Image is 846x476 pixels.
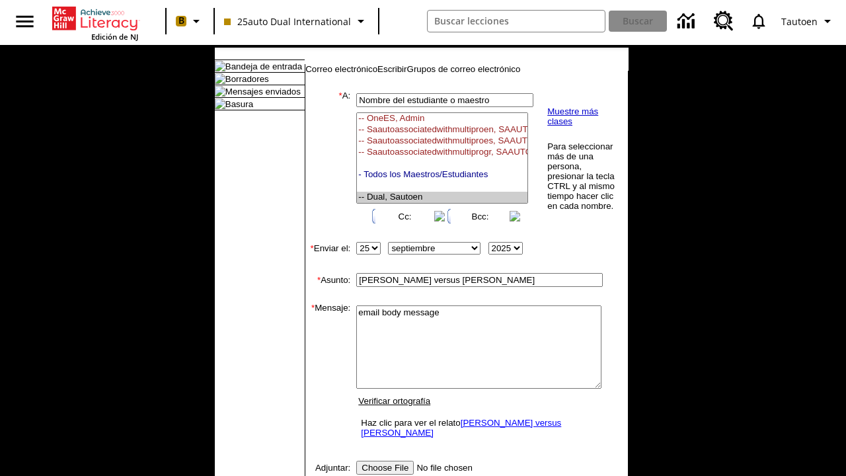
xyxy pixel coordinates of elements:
[305,239,350,257] td: Enviar el:
[407,64,521,74] a: Grupos de correo electrónico
[357,169,527,180] option: - Todos los Maestros/Estudiantes
[305,303,350,445] td: Mensaje:
[399,212,412,221] a: Cc:
[305,64,377,74] a: Correo electrónico
[377,64,406,74] a: Escribir
[781,15,818,28] span: Tautoen
[305,91,350,226] td: A:
[357,136,527,147] option: -- Saautoassociatedwithmultiproes, SAAUTOASSOCIATEDWITHMULTIPROGRAMES
[305,290,319,303] img: spacer.gif
[357,113,527,124] option: -- OneES, Admin
[706,3,742,39] a: Centro de recursos, Se abrirá en una pestaña nueva.
[225,99,253,109] a: Basura
[357,124,527,136] option: -- Saautoassociatedwithmultiproen, SAAUTOASSOCIATEDWITHMULTIPROGRAMEN
[350,374,351,374] img: spacer.gif
[434,211,445,221] img: button_right.png
[215,73,225,84] img: folder_icon.gif
[305,257,319,270] img: spacer.gif
[547,141,617,212] td: Para seleccionar más de una persona, presionar la tecla CTRL y al mismo tiempo hacer clic en cada...
[357,147,527,158] option: -- Saautoassociatedwithmultiprogr, SAAUTOASSOCIATEDWITHMULTIPROGRAMCLA
[350,467,351,468] img: spacer.gif
[445,209,451,223] img: button_left.png
[742,4,776,38] a: Notificaciones
[225,74,269,84] a: Borradores
[472,212,489,221] a: Bcc:
[361,418,561,438] a: [PERSON_NAME] versus [PERSON_NAME]
[178,13,184,29] span: B
[510,211,520,221] img: button_right.png
[305,270,350,290] td: Asunto:
[225,87,301,97] a: Mensajes enviados
[91,32,138,42] span: Edición de NJ
[215,61,225,71] img: folder_icon.gif
[171,9,210,33] button: Boost El color de la clase es melocotón. Cambiar el color de la clase.
[225,61,302,71] a: Bandeja de entrada
[215,99,225,109] img: folder_icon.gif
[357,192,527,203] option: -- Dual, Sautoen
[219,9,374,33] button: Clase: 25auto Dual International, Selecciona una clase
[428,11,605,32] input: Buscar campo
[358,415,600,441] td: Haz clic para ver el relato
[776,9,841,33] button: Perfil/Configuración
[5,2,44,41] button: Abrir el menú lateral
[215,86,225,97] img: folder_icon.gif
[305,445,319,458] img: spacer.gif
[350,248,351,249] img: spacer.gif
[670,3,706,40] a: Centro de información
[350,155,354,162] img: spacer.gif
[52,4,138,42] div: Portada
[547,106,598,126] a: Muestre más clases
[358,396,430,406] a: Verificar ortografía
[305,226,319,239] img: spacer.gif
[224,15,351,28] span: 25auto Dual International
[369,209,375,223] img: button_left.png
